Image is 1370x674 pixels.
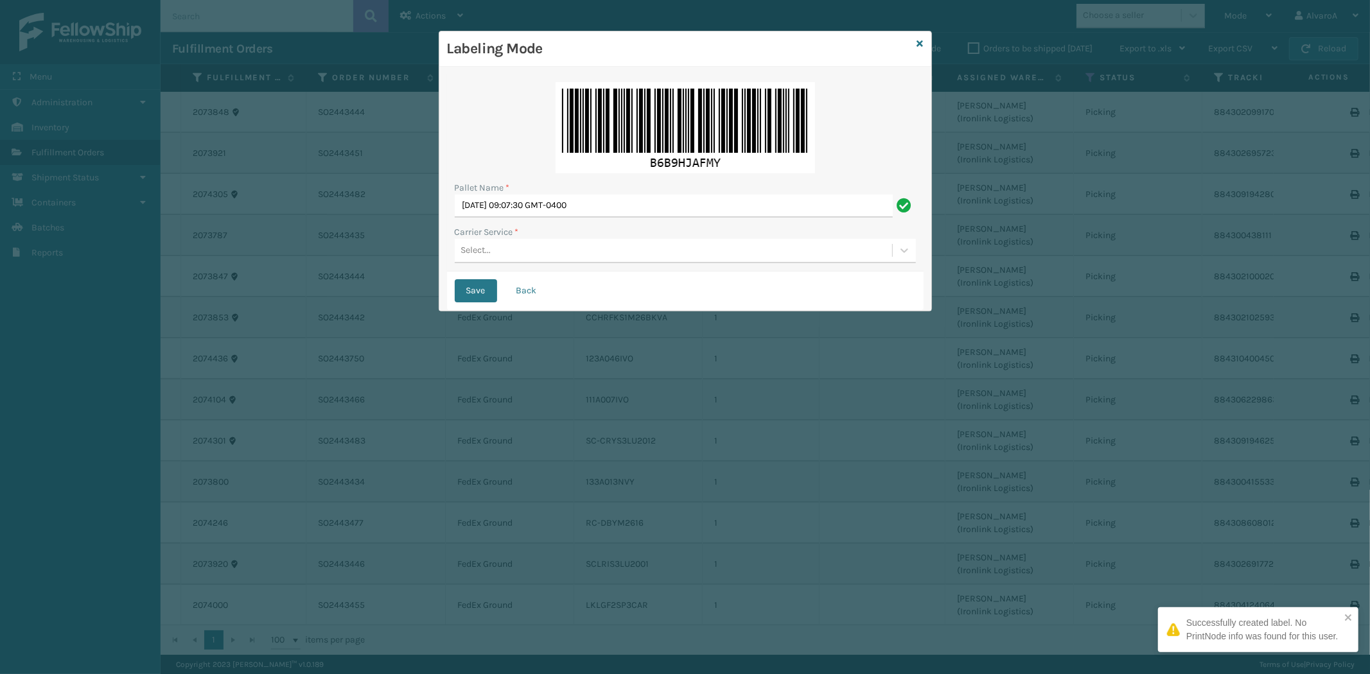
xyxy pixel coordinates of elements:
[455,181,510,194] label: Pallet Name
[447,39,912,58] h3: Labeling Mode
[1186,616,1340,643] div: Successfully created label. No PrintNode info was found for this user.
[556,82,815,173] img: +5iERVAAAABklEQVQDACCvDpCq+GDHAAAAAElFTkSuQmCC
[455,225,519,239] label: Carrier Service
[461,244,491,257] div: Select...
[455,279,497,302] button: Save
[1344,612,1353,625] button: close
[505,279,549,302] button: Back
